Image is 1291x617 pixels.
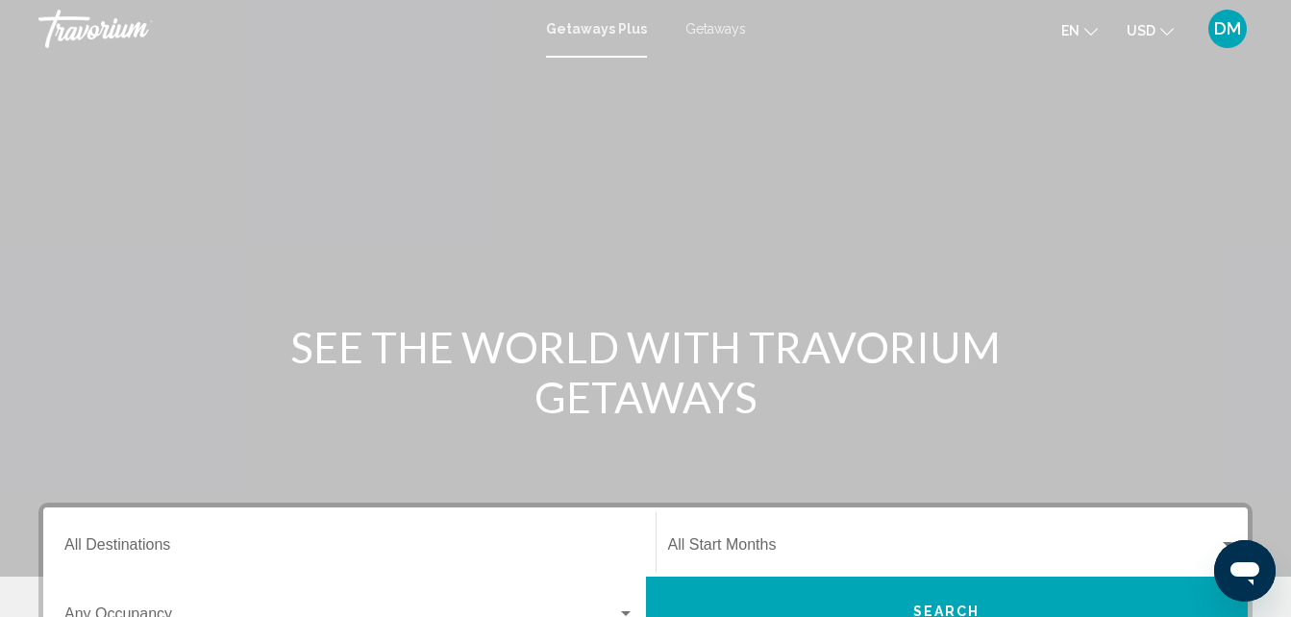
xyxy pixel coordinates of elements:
[1203,9,1253,49] button: User Menu
[1127,23,1155,38] span: USD
[546,21,647,37] a: Getaways Plus
[38,10,527,48] a: Travorium
[1214,540,1276,602] iframe: Button to launch messaging window
[1127,16,1174,44] button: Change currency
[286,322,1006,422] h1: SEE THE WORLD WITH TRAVORIUM GETAWAYS
[1061,16,1098,44] button: Change language
[1214,19,1241,38] span: DM
[685,21,746,37] a: Getaways
[1061,23,1080,38] span: en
